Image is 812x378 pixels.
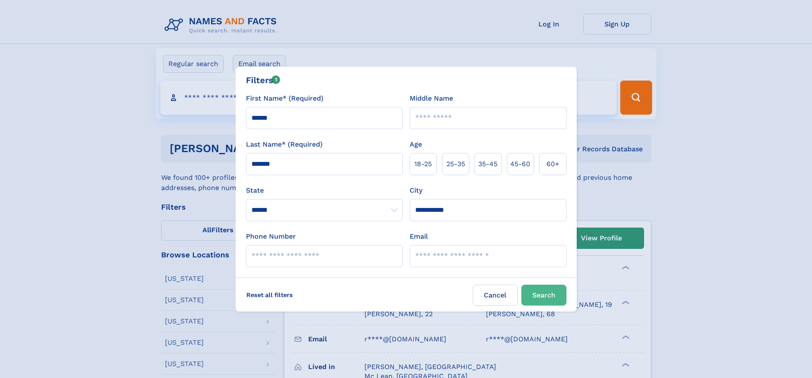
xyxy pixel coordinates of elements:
div: Filters [246,74,280,87]
label: First Name* (Required) [246,93,324,104]
label: Age [410,139,422,150]
label: Last Name* (Required) [246,139,323,150]
span: 25‑35 [446,159,465,169]
label: City [410,185,422,196]
label: Middle Name [410,93,453,104]
button: Search [521,285,566,306]
span: 35‑45 [478,159,497,169]
label: Email [410,231,428,242]
label: Cancel [473,285,518,306]
label: State [246,185,403,196]
span: 60+ [546,159,559,169]
span: 45‑60 [510,159,530,169]
span: 18‑25 [414,159,432,169]
label: Reset all filters [241,285,298,305]
label: Phone Number [246,231,296,242]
